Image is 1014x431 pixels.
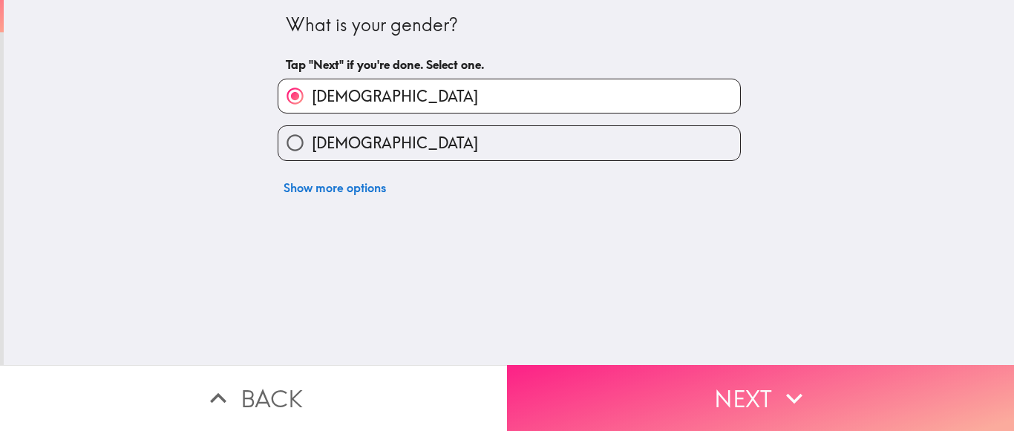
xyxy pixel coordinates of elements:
button: [DEMOGRAPHIC_DATA] [278,79,740,113]
button: Show more options [278,173,392,203]
button: [DEMOGRAPHIC_DATA] [278,126,740,159]
span: [DEMOGRAPHIC_DATA] [312,133,478,154]
span: [DEMOGRAPHIC_DATA] [312,86,478,107]
h6: Tap "Next" if you're done. Select one. [286,56,733,73]
div: What is your gender? [286,13,733,38]
button: Next [507,365,1014,431]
